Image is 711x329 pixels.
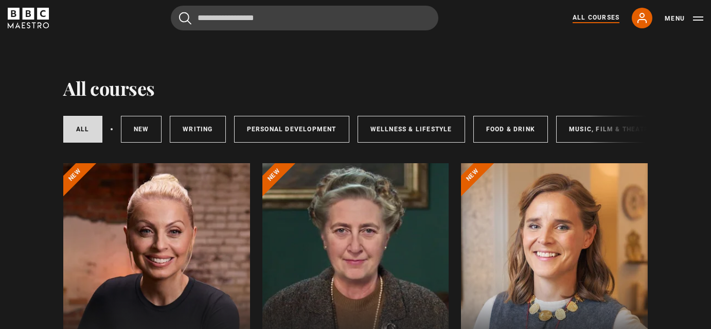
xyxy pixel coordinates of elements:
[473,116,548,143] a: Food & Drink
[8,8,49,28] svg: BBC Maestro
[63,77,155,99] h1: All courses
[170,116,225,143] a: Writing
[179,12,191,25] button: Submit the search query
[63,116,102,143] a: All
[556,116,666,143] a: Music, Film & Theatre
[358,116,465,143] a: Wellness & Lifestyle
[121,116,162,143] a: New
[665,13,703,24] button: Toggle navigation
[171,6,438,30] input: Search
[573,13,619,23] a: All Courses
[234,116,349,143] a: Personal Development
